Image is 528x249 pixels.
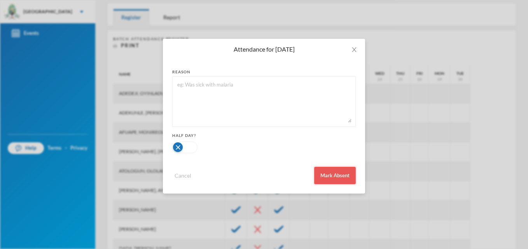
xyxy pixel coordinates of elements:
[172,69,356,75] div: reason
[343,39,365,61] button: Close
[172,171,194,180] button: Cancel
[314,167,356,184] button: Mark Absent
[351,47,357,53] i: icon: close
[172,45,356,54] div: Attendance for [DATE]
[172,133,356,138] div: Half Day?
